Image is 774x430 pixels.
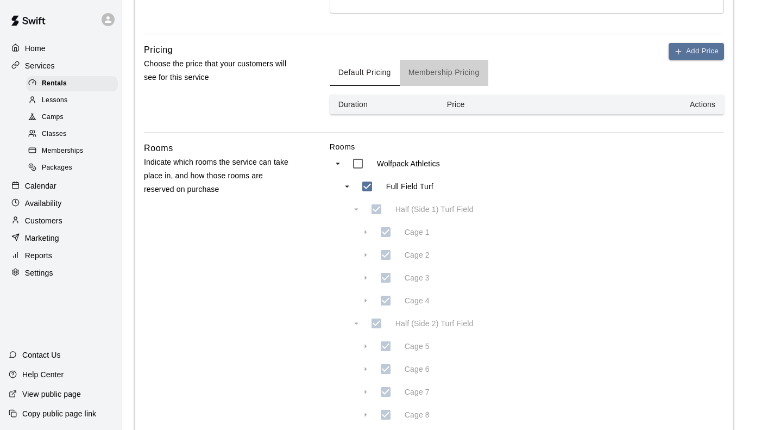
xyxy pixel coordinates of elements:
[330,95,438,115] th: Duration
[9,230,114,246] a: Marketing
[42,163,72,173] span: Packages
[386,181,433,192] p: Full Field Turf
[144,57,295,84] p: Choose the price that your customers will see for this service
[25,60,55,71] p: Services
[547,95,724,115] th: Actions
[26,93,118,108] div: Lessons
[42,146,83,157] span: Memberships
[438,95,547,115] th: Price
[144,43,173,57] h6: Pricing
[144,141,173,155] h6: Rooms
[25,250,52,261] p: Reports
[9,265,114,281] a: Settings
[42,112,64,123] span: Camps
[9,195,114,211] a: Availability
[9,58,114,74] a: Services
[9,247,114,264] a: Reports
[26,76,118,91] div: Rentals
[26,75,122,92] a: Rentals
[9,40,114,57] a: Home
[405,250,430,260] p: Cage 2
[405,227,430,238] p: Cage 1
[42,78,67,89] span: Rentals
[42,129,66,140] span: Classes
[26,127,118,142] div: Classes
[22,369,64,380] p: Help Center
[400,60,488,86] button: Membership Pricing
[42,95,68,106] span: Lessons
[405,364,430,375] p: Cage 6
[26,109,122,126] a: Camps
[669,43,724,60] button: Add Price
[9,178,114,194] a: Calendar
[26,160,122,177] a: Packages
[25,233,59,244] p: Marketing
[330,60,400,86] button: Default Pricing
[405,387,430,397] p: Cage 7
[25,267,53,278] p: Settings
[25,198,62,209] p: Availability
[144,155,295,197] p: Indicate which rooms the service can take place in, and how those rooms are reserved on purchase
[25,43,46,54] p: Home
[9,213,114,229] a: Customers
[405,341,430,352] p: Cage 5
[377,158,440,169] p: Wolfpack Athletics
[330,141,724,152] label: Rooms
[22,389,81,400] p: View public page
[26,92,122,109] a: Lessons
[26,143,122,160] a: Memberships
[26,160,118,176] div: Packages
[405,409,430,420] p: Cage 8
[25,215,62,226] p: Customers
[405,295,430,306] p: Cage 4
[22,408,96,419] p: Copy public page link
[395,204,474,215] p: Half (Side 1) Turf Field
[22,350,61,360] p: Contact Us
[25,180,56,191] p: Calendar
[26,144,118,159] div: Memberships
[405,272,430,283] p: Cage 3
[26,126,122,143] a: Classes
[395,318,474,329] p: Half (Side 2) Turf Field
[26,110,118,125] div: Camps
